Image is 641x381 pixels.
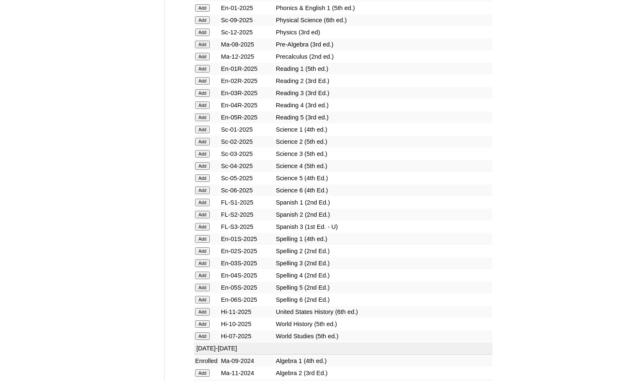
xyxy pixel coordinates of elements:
[195,162,210,170] input: Add
[220,111,274,123] td: En-05R-2025
[275,209,492,220] td: Spanish 2 (2nd Ed.)
[195,138,210,145] input: Add
[220,233,274,245] td: En-01S-2025
[220,172,274,184] td: Sc-05-2025
[195,211,210,218] input: Add
[195,259,210,267] input: Add
[275,270,492,281] td: Spelling 4 (2nd Ed.)
[195,284,210,291] input: Add
[195,235,210,243] input: Add
[275,14,492,26] td: Physical Science (6th ed.)
[220,257,274,269] td: En-03S-2025
[195,247,210,255] input: Add
[195,65,210,73] input: Add
[220,39,274,50] td: Ma-08-2025
[275,330,492,342] td: World Studies (5th ed.)
[195,187,210,194] input: Add
[195,16,210,24] input: Add
[275,136,492,148] td: Science 2 (5th ed.)
[220,330,274,342] td: Hi-07-2025
[275,257,492,269] td: Spelling 3 (2nd Ed.)
[275,318,492,330] td: World History (5th ed.)
[195,114,210,121] input: Add
[275,221,492,233] td: Spanish 3 (1st Ed. - U)
[275,39,492,50] td: Pre-Algebra (3rd ed.)
[195,174,210,182] input: Add
[220,367,274,379] td: Ma-11-2024
[195,89,210,97] input: Add
[220,294,274,306] td: En-06S-2025
[220,75,274,87] td: En-02R-2025
[195,41,210,48] input: Add
[275,282,492,293] td: Spelling 5 (2nd Ed.)
[275,26,492,38] td: Physics (3rd ed)
[195,308,210,316] input: Add
[195,272,210,279] input: Add
[220,245,274,257] td: En-02S-2025
[275,172,492,184] td: Science 5 (4th Ed.)
[220,184,274,196] td: Sc-06-2025
[195,29,210,36] input: Add
[220,2,274,14] td: En-01-2025
[275,51,492,62] td: Precalculus (2nd ed.)
[195,320,210,328] input: Add
[195,223,210,231] input: Add
[220,355,274,367] td: Ma-09-2024
[195,150,210,158] input: Add
[220,282,274,293] td: En-05S-2025
[220,99,274,111] td: En-04R-2025
[220,197,274,208] td: FL-S1-2025
[220,51,274,62] td: Ma-12-2025
[275,367,492,379] td: Algebra 2 (3rd Ed.)
[275,87,492,99] td: Reading 3 (3rd Ed.)
[195,101,210,109] input: Add
[220,87,274,99] td: En-03R-2025
[275,233,492,245] td: Spelling 1 (4th ed.)
[275,124,492,135] td: Science 1 (4th ed.)
[275,294,492,306] td: Spelling 6 (2nd Ed.)
[275,160,492,172] td: Science 4 (5th ed.)
[195,4,210,12] input: Add
[275,355,492,367] td: Algebra 1 (4th ed.)
[195,126,210,133] input: Add
[220,124,274,135] td: Sc-01-2025
[275,111,492,123] td: Reading 5 (3rd ed.)
[220,270,274,281] td: En-04S-2025
[195,296,210,303] input: Add
[275,306,492,318] td: United States History (6th ed.)
[275,184,492,196] td: Science 6 (4th Ed.)
[220,318,274,330] td: Hi-10-2025
[220,63,274,75] td: En-01R-2025
[220,221,274,233] td: FL-S3-2025
[194,342,492,355] td: [DATE]-[DATE]
[275,99,492,111] td: Reading 4 (3rd ed.)
[275,197,492,208] td: Spanish 1 (2nd Ed.)
[275,148,492,160] td: Science 3 (5th ed.)
[195,77,210,85] input: Add
[220,306,274,318] td: Hi-11-2025
[275,63,492,75] td: Reading 1 (5th ed.)
[194,355,219,367] td: Enrolled
[220,14,274,26] td: Sc-09-2025
[220,26,274,38] td: Sc-12-2025
[195,369,210,377] input: Add
[275,75,492,87] td: Reading 2 (3rd Ed.)
[275,2,492,14] td: Phonics & English 1 (5th ed.)
[275,245,492,257] td: Spelling 2 (2nd Ed.)
[195,199,210,206] input: Add
[220,148,274,160] td: Sc-03-2025
[220,136,274,148] td: Sc-02-2025
[195,53,210,60] input: Add
[220,209,274,220] td: FL-S2-2025
[220,160,274,172] td: Sc-04-2025
[195,332,210,340] input: Add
